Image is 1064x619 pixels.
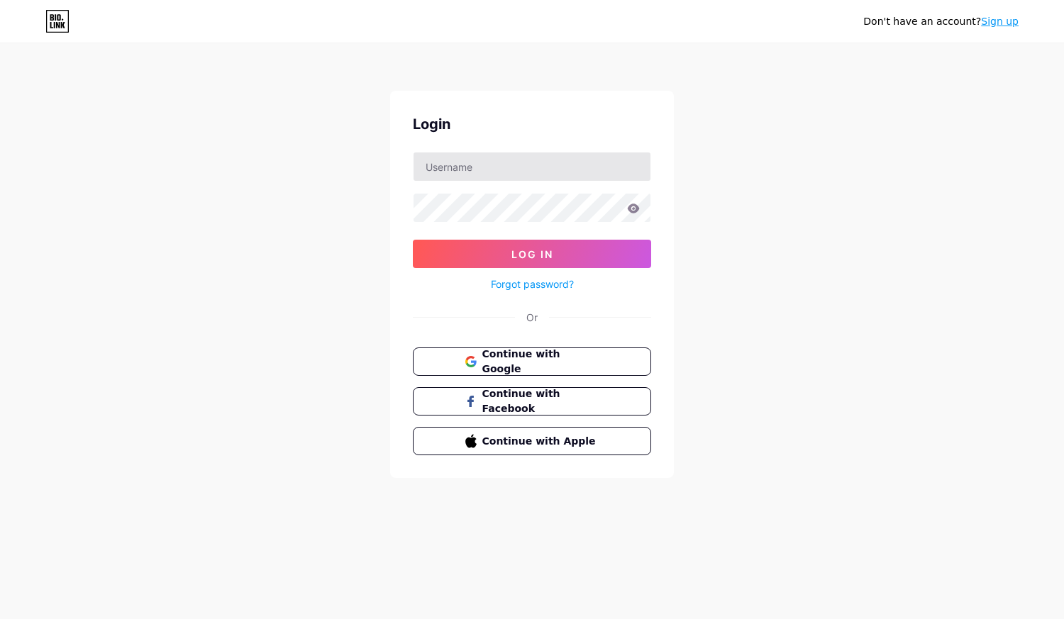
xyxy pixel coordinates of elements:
span: Continue with Apple [482,434,599,449]
input: Username [414,152,650,181]
button: Continue with Facebook [413,387,651,416]
button: Continue with Apple [413,427,651,455]
span: Continue with Facebook [482,386,599,416]
div: Or [526,310,538,325]
button: Continue with Google [413,347,651,376]
button: Log In [413,240,651,268]
a: Sign up [981,16,1019,27]
a: Forgot password? [491,277,574,291]
div: Login [413,113,651,135]
div: Don't have an account? [863,14,1019,29]
span: Log In [511,248,553,260]
span: Continue with Google [482,347,599,377]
